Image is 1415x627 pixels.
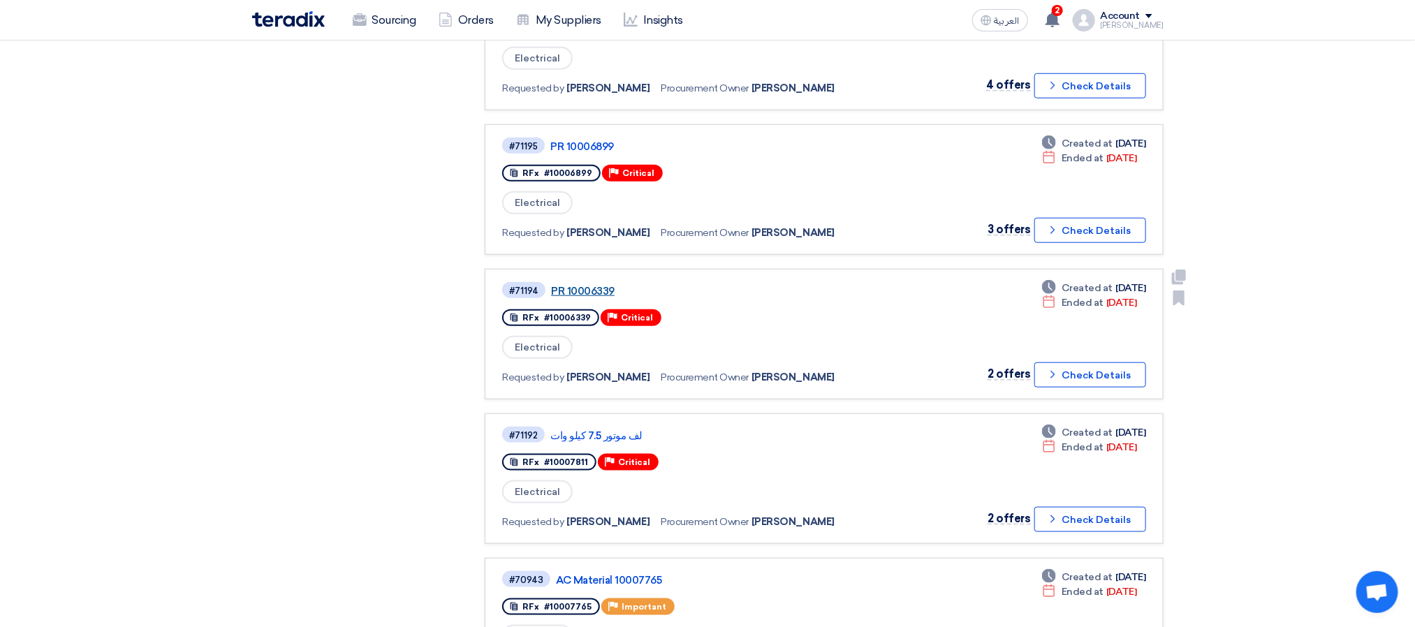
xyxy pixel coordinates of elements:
span: Electrical [502,47,573,70]
span: RFx [522,168,539,178]
span: #10006339 [544,313,591,323]
div: [DATE] [1042,295,1136,310]
a: لف موتور 7.5 كيلو وات [550,429,900,442]
div: [DATE] [1042,440,1136,455]
a: My Suppliers [505,5,613,36]
span: [PERSON_NAME] [752,515,835,529]
span: 4 offers [986,78,1030,91]
span: Requested by [502,515,564,529]
span: Ended at [1062,440,1104,455]
span: [PERSON_NAME] [567,370,650,385]
div: Open chat [1356,571,1398,613]
span: Procurement Owner [661,515,749,529]
span: [PERSON_NAME] [752,370,835,385]
span: Critical [618,457,650,467]
span: 2 [1052,5,1063,16]
a: AC Material 10007765 [556,574,905,587]
span: [PERSON_NAME] [752,81,835,96]
span: [PERSON_NAME] [567,226,650,240]
a: PR 10006899 [550,140,900,153]
div: [DATE] [1042,136,1145,151]
button: Check Details [1034,218,1146,243]
span: Requested by [502,370,564,385]
span: [PERSON_NAME] [567,515,650,529]
img: profile_test.png [1073,9,1095,31]
a: PR 10006339 [551,285,900,297]
span: Ended at [1062,151,1104,165]
span: RFx [522,457,539,467]
span: [PERSON_NAME] [752,226,835,240]
span: Ended at [1062,584,1104,599]
span: 2 offers [988,512,1030,525]
div: [DATE] [1042,281,1145,295]
span: #10006899 [544,168,592,178]
div: Account [1101,10,1141,22]
span: Electrical [502,480,573,503]
span: Critical [622,168,654,178]
span: Requested by [502,226,564,240]
span: #10007811 [544,457,588,467]
img: Teradix logo [252,11,325,27]
span: Created at [1062,281,1113,295]
span: Procurement Owner [661,370,749,385]
span: RFx [522,602,539,612]
span: Created at [1062,425,1113,440]
span: Requested by [502,81,564,96]
a: Insights [613,5,694,36]
div: [DATE] [1042,570,1145,584]
span: Electrical [502,336,573,359]
div: [PERSON_NAME] [1101,22,1164,29]
span: Procurement Owner [661,226,749,240]
span: Critical [621,313,653,323]
button: Check Details [1034,507,1146,532]
button: Check Details [1034,73,1146,98]
div: [DATE] [1042,584,1136,599]
span: [PERSON_NAME] [567,81,650,96]
span: #10007765 [544,602,592,612]
span: Created at [1062,570,1113,584]
a: Sourcing [342,5,427,36]
div: [DATE] [1042,151,1136,165]
span: العربية [995,16,1020,26]
div: #70943 [509,575,543,584]
button: Check Details [1034,362,1146,388]
span: 3 offers [988,223,1030,236]
a: Orders [427,5,505,36]
span: Electrical [502,191,573,214]
span: 2 offers [988,367,1030,381]
span: Created at [1062,136,1113,151]
button: العربية [972,9,1028,31]
div: #71192 [509,431,538,440]
div: #71195 [509,142,538,151]
div: #71194 [509,286,538,295]
span: Ended at [1062,295,1104,310]
span: Important [622,602,666,612]
div: [DATE] [1042,425,1145,440]
span: RFx [522,313,539,323]
span: Procurement Owner [661,81,749,96]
